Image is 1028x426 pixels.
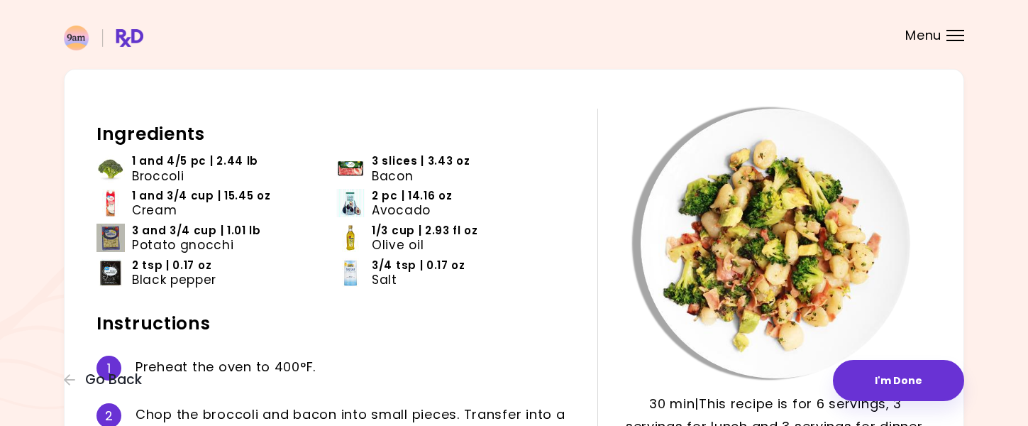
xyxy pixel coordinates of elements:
[132,258,211,273] span: 2 tsp | 0.17 oz
[96,356,121,381] div: 1
[372,154,470,168] span: 3 slices | 3.43 oz
[372,189,452,203] span: 2 pc | 14.16 oz
[905,29,941,42] span: Menu
[372,238,424,252] span: Olive oil
[132,154,258,168] span: 1 and 4/5 pc | 2.44 lb
[132,169,184,183] span: Broccoli
[132,189,270,203] span: 1 and 3/4 cup | 15.45 oz
[372,258,465,273] span: 3/4 tsp | 0.17 oz
[132,238,234,252] span: Potato gnocchi
[132,224,261,238] span: 3 and 3/4 cup | 1.01 lb
[132,203,177,217] span: Cream
[64,372,149,388] button: Go Back
[64,26,143,50] img: RxDiet
[136,356,576,381] div: P r e h e a t t h e o v e n t o 4 0 0 ° F .
[96,312,576,335] h2: Instructions
[372,169,413,183] span: Bacon
[85,372,142,388] span: Go Back
[132,273,216,287] span: Black pepper
[372,273,397,287] span: Salt
[833,360,964,401] button: I'm Done
[372,224,478,238] span: 1/3 cup | 2.93 fl oz
[372,203,431,217] span: Avocado
[96,123,576,146] h2: Ingredients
